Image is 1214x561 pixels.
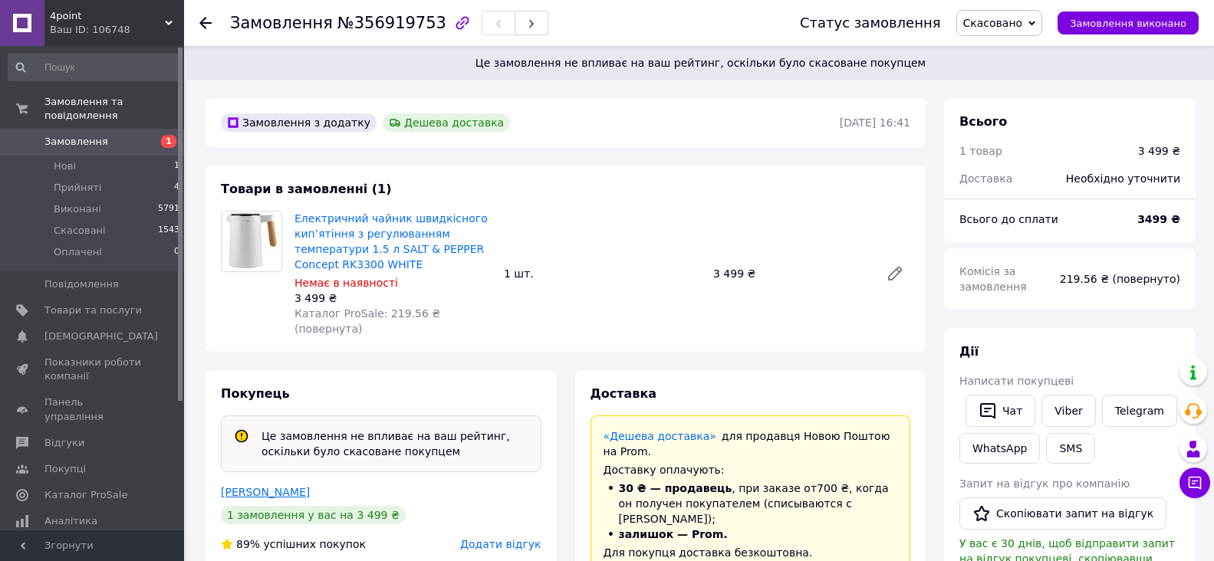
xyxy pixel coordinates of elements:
span: Це замовлення не впливає на ваш рейтинг, оскільки було скасоване покупцем [206,55,1196,71]
li: , при заказе от 700 ₴ , когда он получен покупателем (списываются с [PERSON_NAME]); [604,481,898,527]
div: Доставку оплачують: [604,462,898,477]
div: 3 499 ₴ [1138,143,1180,159]
span: Каталог ProSale: 219.56 ₴ (повернута) [294,307,440,335]
span: Замовлення та повідомлення [44,95,184,123]
div: Ваш ID: 106748 [50,23,184,37]
div: 3 499 ₴ [707,263,873,284]
a: Редагувати [880,258,910,289]
span: Виконані [54,202,101,216]
span: залишок — Prom. [619,528,728,540]
span: Додати відгук [460,538,541,550]
span: Замовлення виконано [1070,18,1186,29]
span: 89% [236,538,260,550]
span: 30 ₴ — продавець [619,482,732,494]
button: SMS [1046,433,1095,464]
a: Електричний чайник швидкісного кип’ятіння з регулюванням температури 1.5 л SALT & PEPPER Concept ... [294,212,488,271]
span: Оплачені [54,245,102,259]
div: Замовлення з додатку [221,113,377,132]
button: Скопіювати запит на відгук [959,497,1166,530]
a: [PERSON_NAME] [221,486,310,498]
div: 1 замовлення у вас на 3 499 ₴ [221,506,406,524]
span: Показники роботи компанії [44,356,142,383]
input: Пошук [8,54,181,81]
div: Статус замовлення [800,15,941,31]
span: Відгуки [44,436,84,450]
span: Дії [959,344,979,359]
span: Нові [54,159,76,173]
span: Прийняті [54,181,101,195]
div: Для покупця доставка безкоштовна. [604,545,898,560]
a: «Дешева доставка» [604,430,716,442]
a: Telegram [1102,395,1177,427]
div: для продавця Новою Поштою на Prom. [604,428,898,459]
img: Електричний чайник швидкісного кип’ятіння з регулюванням температури 1.5 л SALT & PEPPER Concept ... [225,212,278,271]
a: WhatsApp [959,433,1040,464]
div: Це замовлення не впливає на ваш рейтинг, оскільки було скасоване покупцем [255,428,535,459]
span: Запит на відгук про компанію [959,477,1130,490]
span: Написати покупцеві [959,375,1074,387]
span: Немає в наявності [294,277,398,289]
button: Чат [966,395,1035,427]
div: успішних покупок [221,536,366,552]
span: Замовлення [44,135,108,149]
span: Покупець [221,386,290,401]
span: 219.56 ₴ (повернуто) [1060,273,1180,285]
span: 1 [161,135,176,148]
time: [DATE] 16:41 [840,116,910,129]
span: 1 товар [959,145,1002,157]
span: Скасовано [963,17,1023,29]
span: Товари в замовленні (1) [221,182,392,196]
span: 4point [50,9,165,23]
span: 5791 [158,202,179,216]
span: Товари та послуги [44,303,142,317]
span: Аналітика [44,514,97,528]
button: Замовлення виконано [1058,11,1199,34]
span: Всього до сплати [959,213,1058,225]
div: Необхідно уточнити [1057,162,1189,195]
span: 4 [174,181,179,195]
div: Дешева доставка [383,113,510,132]
span: Всього [959,114,1007,129]
div: 3 499 ₴ [294,290,492,306]
span: №356919753 [337,14,446,32]
span: Каталог ProSale [44,488,127,502]
span: Повідомлення [44,277,119,291]
span: 1543 [158,224,179,238]
b: 3499 ₴ [1137,213,1180,225]
div: 1 шт. [498,263,707,284]
span: Скасовані [54,224,106,238]
button: Чат з покупцем [1179,467,1210,498]
a: Viber [1041,395,1095,427]
span: Комісія за замовлення [959,265,1027,293]
span: Панель управління [44,395,142,423]
span: Замовлення [230,14,333,32]
div: Повернутися назад [199,15,212,31]
span: Покупці [44,462,86,476]
span: [DEMOGRAPHIC_DATA] [44,330,158,343]
span: Доставка [959,172,1012,185]
span: Доставка [591,386,657,401]
span: 0 [174,245,179,259]
span: 1 [174,159,179,173]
